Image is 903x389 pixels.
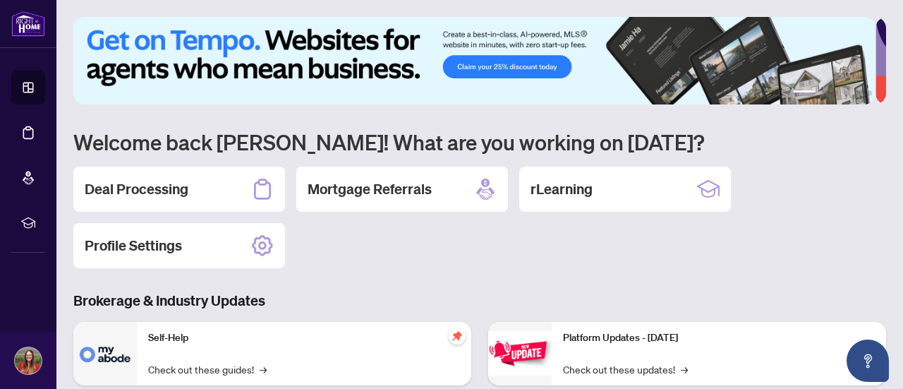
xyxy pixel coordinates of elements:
img: Slide 0 [73,17,875,104]
img: Profile Icon [15,347,42,374]
button: 4 [844,90,849,96]
button: 1 [793,90,816,96]
h2: Mortgage Referrals [308,179,432,199]
h3: Brokerage & Industry Updates [73,291,886,311]
h1: Welcome back [PERSON_NAME]! What are you working on [DATE]? [73,128,886,155]
button: 5 [855,90,861,96]
img: Platform Updates - June 23, 2025 [488,331,552,376]
button: 6 [866,90,872,96]
img: Self-Help [73,322,137,385]
p: Self-Help [148,330,460,346]
p: Platform Updates - [DATE] [563,330,875,346]
span: → [681,361,688,377]
a: Check out these guides!→ [148,361,267,377]
h2: rLearning [531,179,593,199]
span: pushpin [449,328,466,345]
a: Check out these updates!→ [563,361,688,377]
img: logo [11,11,45,37]
h2: Deal Processing [85,179,188,199]
button: 2 [821,90,827,96]
h2: Profile Settings [85,236,182,256]
button: 3 [832,90,838,96]
span: → [260,361,267,377]
button: Open asap [847,340,889,382]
